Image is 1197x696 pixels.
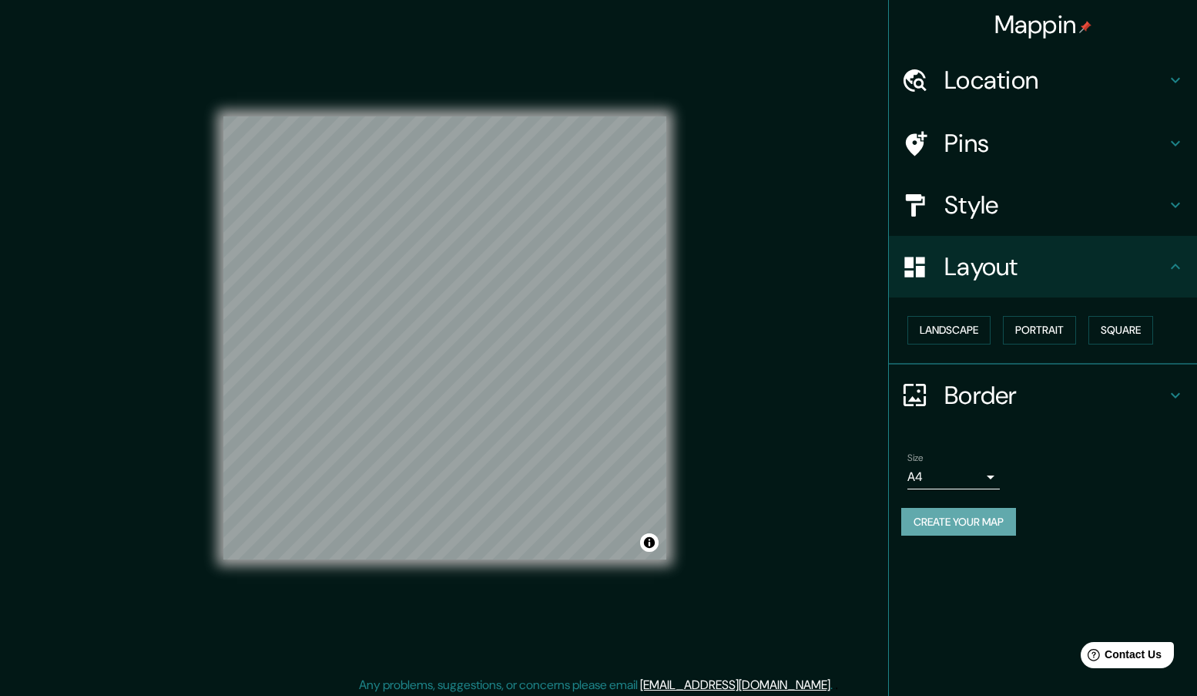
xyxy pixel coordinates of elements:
[1088,316,1153,345] button: Square
[359,676,833,694] p: Any problems, suggestions, or concerns please email .
[833,676,835,694] div: .
[889,174,1197,236] div: Style
[889,113,1197,174] div: Pins
[901,508,1016,536] button: Create your map
[944,251,1166,282] h4: Layout
[640,677,830,693] a: [EMAIL_ADDRESS][DOMAIN_NAME]
[889,365,1197,426] div: Border
[640,533,659,552] button: Toggle attribution
[944,65,1166,96] h4: Location
[1060,636,1180,679] iframe: Help widget launcher
[944,128,1166,159] h4: Pins
[944,380,1166,411] h4: Border
[907,465,1000,489] div: A4
[944,190,1166,220] h4: Style
[1003,316,1076,345] button: Portrait
[889,236,1197,298] div: Layout
[907,451,924,464] label: Size
[907,316,991,345] button: Landscape
[835,676,838,694] div: .
[1079,21,1091,33] img: pin-icon.png
[994,9,1092,40] h4: Mappin
[889,49,1197,111] div: Location
[223,116,666,560] canvas: Map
